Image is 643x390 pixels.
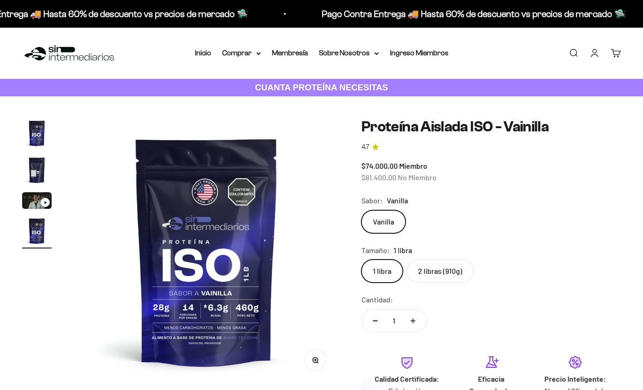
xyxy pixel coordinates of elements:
button: Reducir cantidad [362,310,389,332]
span: $74.000,00 [361,161,398,170]
strong: Precio Inteligente: [544,374,606,383]
img: Proteína Aislada ISO - Vainilla [74,118,339,384]
span: 4.7 [361,142,369,152]
label: Cantidad: [361,294,393,306]
legend: Tamaño: [361,244,390,256]
button: Ir al artículo 4 [22,216,52,248]
img: Proteína Aislada ISO - Vainilla [22,118,52,148]
span: Miembro [399,161,427,170]
p: Pago Contra Entrega 🚚 Hasta 60% de descuento vs precios de mercado 🛸 [319,6,623,21]
a: Ingreso Miembros [390,49,448,57]
button: Ir al artículo 3 [22,192,52,212]
button: Ir al artículo 1 [22,118,52,151]
a: 4.74.7 de 5.0 estrellas [361,142,621,152]
strong: CUANTA PROTEÍNA NECESITAS [255,83,388,92]
img: Proteína Aislada ISO - Vainilla [22,216,52,246]
button: Ir al artículo 2 [22,155,52,188]
h1: Proteína Aislada ISO - Vainilla [361,118,621,135]
img: Proteína Aislada ISO - Vainilla [22,155,52,185]
span: No Miembro [398,173,437,182]
a: Membresía [272,49,308,57]
a: Inicio [195,49,211,57]
strong: Calidad Certificada: [375,374,439,383]
span: $81.400,00 [361,173,396,182]
summary: Comprar [222,47,261,59]
span: 1 libra [394,244,412,256]
button: Aumentar cantidad [400,310,426,332]
legend: Sabor: [361,195,383,207]
summary: Sobre Nosotros [319,47,379,59]
span: Vanilla [387,195,408,207]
